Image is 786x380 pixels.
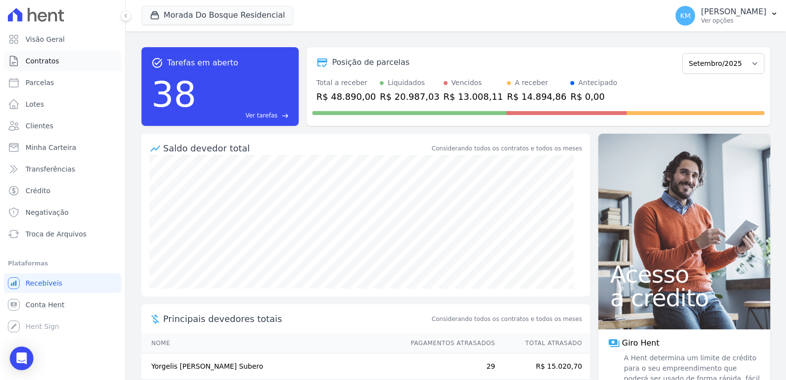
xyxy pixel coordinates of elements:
[151,57,163,69] span: task_alt
[281,112,289,119] span: east
[167,57,238,69] span: Tarefas em aberto
[610,263,758,286] span: Acesso
[401,353,496,380] td: 29
[4,51,121,71] a: Contratos
[141,333,401,353] th: Nome
[26,78,54,88] span: Parcelas
[26,186,51,196] span: Crédito
[388,78,425,88] div: Liquidados
[163,142,430,155] div: Saldo devedor total
[432,144,582,153] div: Considerando todos os contratos e todos os meses
[451,78,482,88] div: Vencidos
[26,34,65,44] span: Visão Geral
[380,90,439,103] div: R$ 20.987,03
[570,90,617,103] div: R$ 0,00
[4,224,121,244] a: Troca de Arquivos
[316,90,376,103] div: R$ 48.890,00
[4,73,121,92] a: Parcelas
[578,78,617,88] div: Antecipado
[610,286,758,310] span: a crédito
[26,164,75,174] span: Transferências
[8,258,117,269] div: Plataformas
[4,159,121,179] a: Transferências
[26,300,64,310] span: Conta Hent
[444,90,503,103] div: R$ 13.008,11
[26,99,44,109] span: Lotes
[26,207,69,217] span: Negativação
[668,2,786,29] button: KM [PERSON_NAME] Ver opções
[26,229,86,239] span: Troca de Arquivos
[4,138,121,157] a: Minha Carteira
[496,353,590,380] td: R$ 15.020,70
[4,273,121,293] a: Recebíveis
[680,12,690,19] span: KM
[701,17,766,25] p: Ver opções
[701,7,766,17] p: [PERSON_NAME]
[332,57,410,68] div: Posição de parcelas
[4,29,121,49] a: Visão Geral
[4,94,121,114] a: Lotes
[432,315,582,323] span: Considerando todos os contratos e todos os meses
[26,278,62,288] span: Recebíveis
[622,337,659,349] span: Giro Hent
[4,295,121,315] a: Conta Hent
[4,203,121,222] a: Negativação
[515,78,548,88] div: A receber
[316,78,376,88] div: Total a receber
[26,143,76,152] span: Minha Carteira
[4,116,121,136] a: Clientes
[401,333,496,353] th: Pagamentos Atrasados
[141,353,401,380] td: Yorgelis [PERSON_NAME] Subero
[141,6,293,25] button: Morada Do Bosque Residencial
[10,347,33,370] div: Open Intercom Messenger
[507,90,566,103] div: R$ 14.894,86
[246,111,278,120] span: Ver tarefas
[200,111,289,120] a: Ver tarefas east
[26,56,59,66] span: Contratos
[4,181,121,201] a: Crédito
[151,69,196,120] div: 38
[163,312,430,325] span: Principais devedores totais
[26,121,53,131] span: Clientes
[496,333,590,353] th: Total Atrasado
